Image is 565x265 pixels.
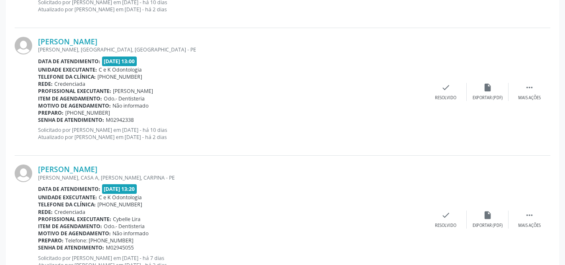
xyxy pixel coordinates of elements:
[15,165,32,182] img: img
[65,109,110,116] span: [PHONE_NUMBER]
[106,116,134,123] span: M02942338
[38,216,111,223] b: Profissional executante:
[525,211,534,220] i: 
[113,87,153,95] span: [PERSON_NAME]
[106,244,134,251] span: M02945055
[38,95,102,102] b: Item de agendamento:
[435,95,456,101] div: Resolvido
[38,73,96,80] b: Telefone da clínica:
[104,223,145,230] span: Odo.- Dentisteria
[104,95,145,102] span: Odo.- Dentisteria
[518,223,541,229] div: Mais ações
[99,194,142,201] span: C e K Odontologia
[38,185,100,193] b: Data de atendimento:
[112,230,148,237] span: Não informado
[38,223,102,230] b: Item de agendamento:
[38,102,111,109] b: Motivo de agendamento:
[38,244,104,251] b: Senha de atendimento:
[38,80,53,87] b: Rede:
[38,194,97,201] b: Unidade executante:
[113,216,141,223] span: Cybelle Lira
[38,174,425,181] div: [PERSON_NAME], CASA A, [PERSON_NAME], CARPINA - PE
[102,57,137,66] span: [DATE] 13:00
[38,208,53,216] b: Rede:
[525,83,534,92] i: 
[38,230,111,237] b: Motivo de agendamento:
[473,223,503,229] div: Exportar (PDF)
[483,83,492,92] i: insert_drive_file
[65,237,133,244] span: Telefone: [PHONE_NUMBER]
[99,66,142,73] span: C e K Odontologia
[38,46,425,53] div: [PERSON_NAME], [GEOGRAPHIC_DATA], [GEOGRAPHIC_DATA] - PE
[38,165,97,174] a: [PERSON_NAME]
[38,66,97,73] b: Unidade executante:
[435,223,456,229] div: Resolvido
[38,58,100,65] b: Data de atendimento:
[15,37,32,54] img: img
[38,87,111,95] b: Profissional executante:
[441,83,450,92] i: check
[38,237,64,244] b: Preparo:
[97,73,142,80] span: [PHONE_NUMBER]
[102,184,137,194] span: [DATE] 13:20
[441,211,450,220] i: check
[38,37,97,46] a: [PERSON_NAME]
[483,211,492,220] i: insert_drive_file
[54,208,85,216] span: Credenciada
[38,116,104,123] b: Senha de atendimento:
[473,95,503,101] div: Exportar (PDF)
[38,109,64,116] b: Preparo:
[97,201,142,208] span: [PHONE_NUMBER]
[38,201,96,208] b: Telefone da clínica:
[54,80,85,87] span: Credenciada
[518,95,541,101] div: Mais ações
[38,126,425,141] p: Solicitado por [PERSON_NAME] em [DATE] - há 10 dias Atualizado por [PERSON_NAME] em [DATE] - há 2...
[112,102,148,109] span: Não informado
